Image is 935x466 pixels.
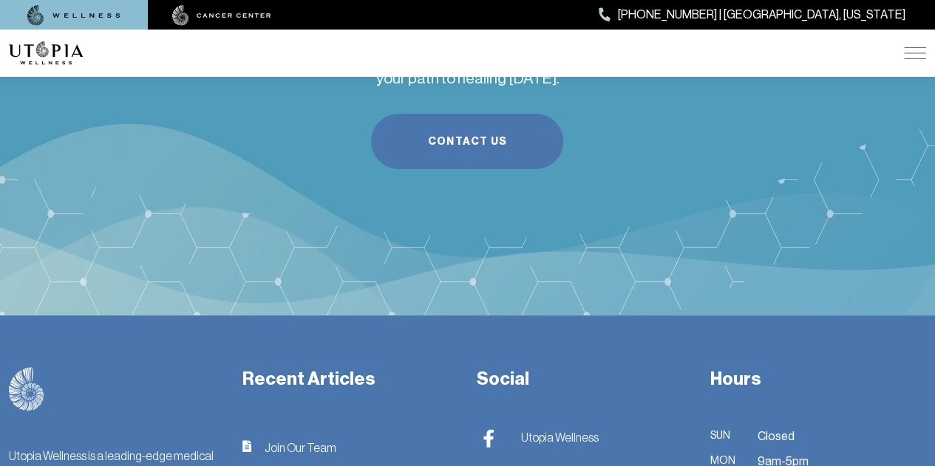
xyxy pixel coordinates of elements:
[477,367,693,391] h3: Social
[710,427,740,446] span: Sun
[9,367,44,411] img: logo
[27,5,120,26] img: wellness
[599,5,905,24] a: [PHONE_NUMBER] | [GEOGRAPHIC_DATA], [US_STATE]
[618,5,905,24] span: [PHONE_NUMBER] | [GEOGRAPHIC_DATA], [US_STATE]
[477,429,500,448] img: Utopia Wellness
[265,439,336,456] span: Join Our Team
[904,47,926,59] img: icon-hamburger
[242,367,458,391] h3: Recent Articles
[242,439,458,456] a: iconJoin Our Team
[242,440,251,452] img: icon
[758,427,795,446] span: Closed
[477,427,681,448] a: Utopia Wellness Utopia Wellness
[9,41,83,65] img: logo
[710,367,926,391] h3: Hours
[521,428,599,446] span: Utopia Wellness
[172,5,271,26] img: cancer center
[371,114,563,169] a: Contact Us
